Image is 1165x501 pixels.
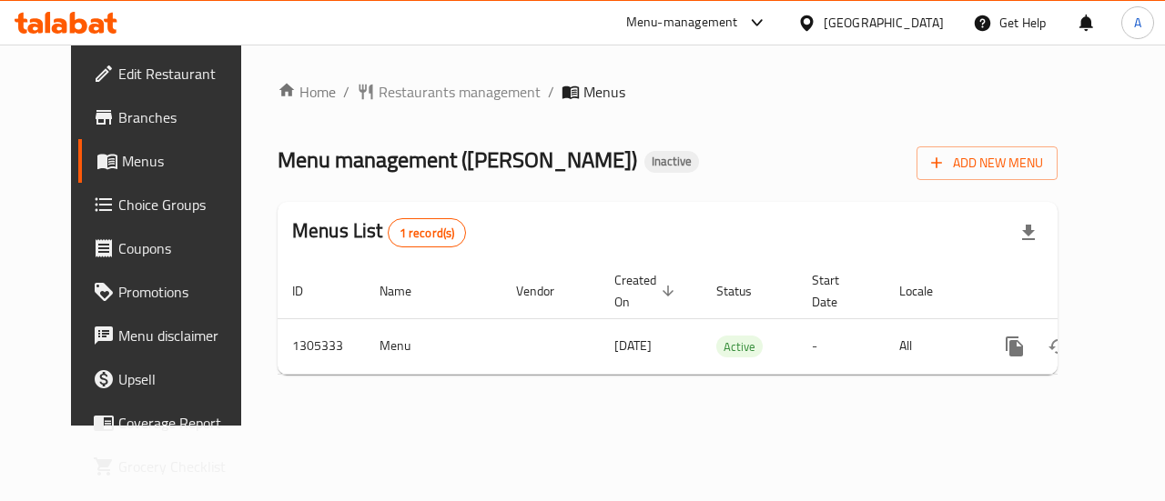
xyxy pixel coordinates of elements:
span: Choice Groups [118,194,251,215]
span: Edit Restaurant [118,63,251,85]
span: Restaurants management [379,81,541,103]
span: Menus [122,150,251,172]
a: Home [278,81,336,103]
span: Status [716,280,775,302]
span: [DATE] [614,334,652,357]
a: Promotions [78,270,266,314]
button: Change Status [1037,325,1080,368]
span: Created On [614,269,680,313]
span: Start Date [812,269,863,313]
span: Active [716,336,763,357]
div: Total records count [388,218,467,247]
span: Locale [899,280,957,302]
td: Menu [365,318,501,374]
div: Active [716,336,763,357]
div: [GEOGRAPHIC_DATA] [824,13,944,33]
a: Choice Groups [78,183,266,226]
span: Menu disclaimer [118,325,251,346]
h2: Menus List [292,217,466,247]
a: Grocery Checklist [78,445,266,488]
a: Restaurants management [357,81,541,103]
span: Vendor [516,280,578,302]
span: ID [292,280,327,302]
span: Name [380,280,435,302]
button: Add New Menu [917,146,1058,180]
span: Inactive [644,154,699,169]
a: Coverage Report [78,401,266,445]
td: All [885,318,978,374]
span: Coverage Report [118,412,251,434]
td: - [797,318,885,374]
span: A [1134,13,1141,33]
span: Menus [583,81,625,103]
span: Add New Menu [931,152,1043,175]
span: Branches [118,106,251,128]
span: Upsell [118,368,251,390]
a: Edit Restaurant [78,52,266,95]
div: Menu-management [626,12,738,34]
div: Inactive [644,151,699,173]
a: Menus [78,139,266,183]
li: / [548,81,554,103]
a: Coupons [78,226,266,270]
div: Export file [1007,211,1050,255]
td: 1305333 [278,318,365,374]
span: 1 record(s) [389,225,466,242]
a: Menu disclaimer [78,314,266,357]
span: Promotions [118,281,251,303]
span: Grocery Checklist [118,456,251,477]
li: / [343,81,349,103]
nav: breadcrumb [278,81,1058,103]
button: more [993,325,1037,368]
a: Branches [78,95,266,139]
span: Coupons [118,237,251,259]
a: Upsell [78,357,266,401]
span: Menu management ( [PERSON_NAME] ) [278,139,637,180]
